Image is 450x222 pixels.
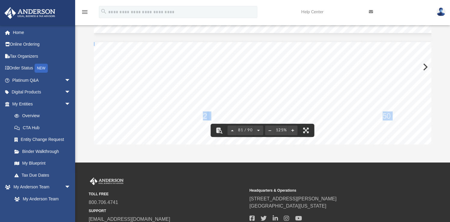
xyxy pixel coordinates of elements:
[8,134,80,146] a: Entity Change Request
[299,124,313,137] button: Enter fullscreen
[89,217,170,222] a: [EMAIL_ADDRESS][DOMAIN_NAME]
[89,178,125,185] img: Anderson Advisors Platinum Portal
[89,191,245,197] small: TOLL FREE
[89,208,245,214] small: SUPPORT
[275,128,288,132] div: Current zoom level
[213,124,226,137] button: Toggle findbar
[4,38,80,50] a: Online Ordering
[8,110,80,122] a: Overview
[8,169,80,181] a: Tax Due Dates
[8,157,77,169] a: My Blueprint
[35,64,48,73] div: NEW
[265,124,275,137] button: Zoom out
[8,193,74,205] a: My Anderson Team
[4,181,77,193] a: My Anderson Teamarrow_drop_down
[4,62,80,75] a: Order StatusNEW
[436,8,445,16] img: User Pic
[4,74,80,86] a: Platinum Q&Aarrow_drop_down
[100,8,107,15] i: search
[81,8,88,16] i: menu
[4,26,80,38] a: Home
[249,203,326,208] a: [GEOGRAPHIC_DATA][US_STATE]
[4,86,80,98] a: Digital Productsarrow_drop_down
[383,112,391,120] span: 50
[81,11,88,16] a: menu
[3,7,57,19] img: Anderson Advisors Platinum Portal
[8,145,80,157] a: Binder Walkthrough
[65,86,77,99] span: arrow_drop_down
[65,74,77,87] span: arrow_drop_down
[288,124,298,137] button: Zoom in
[249,188,406,193] small: Headquarters & Operations
[237,124,254,137] button: 81 / 90
[89,200,118,205] a: 800.706.4741
[4,50,80,62] a: Tax Organizers
[65,181,77,193] span: arrow_drop_down
[65,98,77,110] span: arrow_drop_down
[254,124,263,137] button: Next page
[228,124,237,137] button: Previous page
[4,98,80,110] a: My Entitiesarrow_drop_down
[203,112,207,120] span: 2
[237,128,254,132] span: 81 / 90
[8,122,80,134] a: CTA Hub
[249,196,337,201] a: [STREET_ADDRESS][PERSON_NAME]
